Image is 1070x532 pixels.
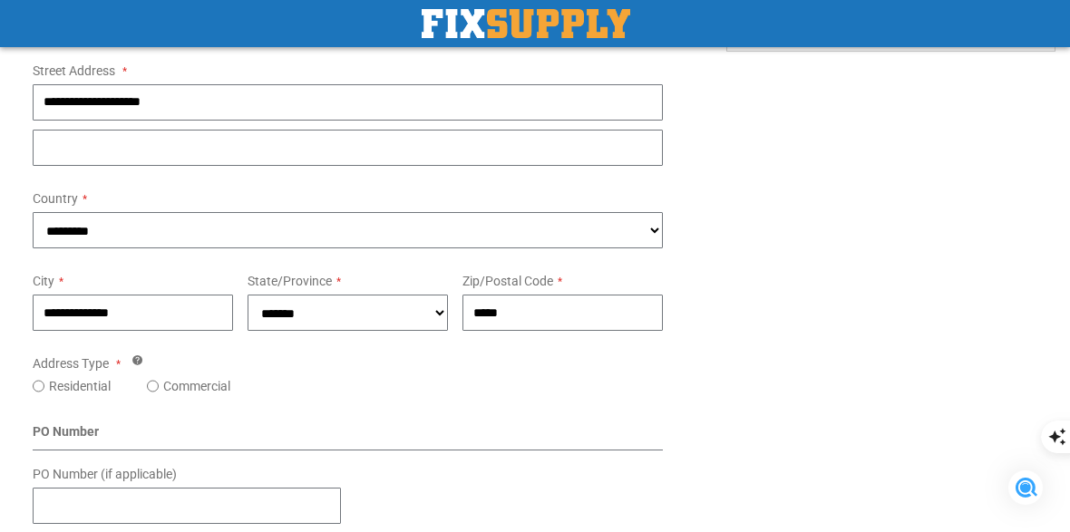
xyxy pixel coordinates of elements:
[33,191,78,206] span: Country
[33,356,109,371] span: Address Type
[248,274,332,288] span: State/Province
[163,377,230,395] label: Commercial
[33,274,54,288] span: City
[462,274,553,288] span: Zip/Postal Code
[422,9,630,38] img: Fix Industrial Supply
[33,63,115,78] span: Street Address
[49,377,111,395] label: Residential
[33,422,663,450] div: PO Number
[422,9,630,38] a: store logo
[33,467,177,481] span: PO Number (if applicable)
